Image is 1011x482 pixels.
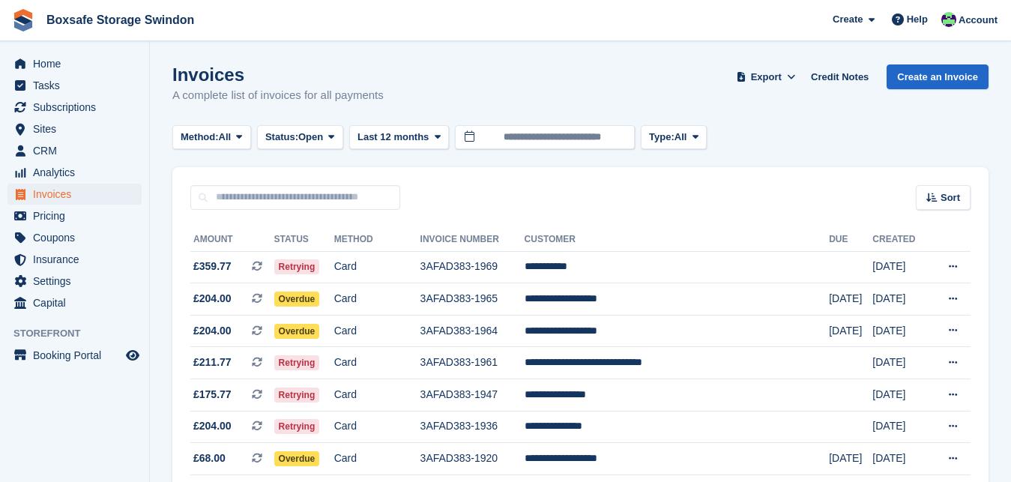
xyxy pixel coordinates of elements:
[872,315,929,347] td: [DATE]
[7,292,142,313] a: menu
[33,292,123,313] span: Capital
[420,315,525,347] td: 3AFAD383-1964
[33,227,123,248] span: Coupons
[887,64,989,89] a: Create an Invoice
[349,125,449,150] button: Last 12 months
[833,12,863,27] span: Create
[872,443,929,475] td: [DATE]
[805,64,875,89] a: Credit Notes
[829,283,872,316] td: [DATE]
[33,271,123,292] span: Settings
[193,355,232,370] span: £211.77
[33,205,123,226] span: Pricing
[751,70,782,85] span: Export
[7,75,142,96] a: menu
[193,259,232,274] span: £359.77
[33,75,123,96] span: Tasks
[334,443,420,475] td: Card
[274,228,334,252] th: Status
[872,411,929,443] td: [DATE]
[959,13,998,28] span: Account
[334,411,420,443] td: Card
[190,228,274,252] th: Amount
[172,64,384,85] h1: Invoices
[334,251,420,283] td: Card
[420,411,525,443] td: 3AFAD383-1936
[641,125,707,150] button: Type: All
[7,184,142,205] a: menu
[274,419,320,434] span: Retrying
[907,12,928,27] span: Help
[733,64,799,89] button: Export
[357,130,429,145] span: Last 12 months
[7,271,142,292] a: menu
[420,443,525,475] td: 3AFAD383-1920
[193,451,226,466] span: £68.00
[872,347,929,379] td: [DATE]
[872,228,929,252] th: Created
[829,315,872,347] td: [DATE]
[193,387,232,403] span: £175.77
[33,249,123,270] span: Insurance
[274,451,320,466] span: Overdue
[257,125,343,150] button: Status: Open
[334,315,420,347] td: Card
[872,283,929,316] td: [DATE]
[193,323,232,339] span: £204.00
[420,283,525,316] td: 3AFAD383-1965
[172,125,251,150] button: Method: All
[172,87,384,104] p: A complete list of invoices for all payments
[334,283,420,316] td: Card
[334,228,420,252] th: Method
[7,118,142,139] a: menu
[7,162,142,183] a: menu
[525,228,830,252] th: Customer
[334,379,420,412] td: Card
[7,97,142,118] a: menu
[298,130,323,145] span: Open
[274,292,320,307] span: Overdue
[193,291,232,307] span: £204.00
[274,324,320,339] span: Overdue
[33,53,123,74] span: Home
[219,130,232,145] span: All
[829,443,872,475] td: [DATE]
[13,326,149,341] span: Storefront
[181,130,219,145] span: Method:
[274,355,320,370] span: Retrying
[872,251,929,283] td: [DATE]
[193,418,232,434] span: £204.00
[33,118,123,139] span: Sites
[872,379,929,412] td: [DATE]
[124,346,142,364] a: Preview store
[941,12,956,27] img: Kim Virabi
[334,347,420,379] td: Card
[7,227,142,248] a: menu
[420,251,525,283] td: 3AFAD383-1969
[274,388,320,403] span: Retrying
[33,345,123,366] span: Booking Portal
[33,140,123,161] span: CRM
[7,249,142,270] a: menu
[12,9,34,31] img: stora-icon-8386f47178a22dfd0bd8f6a31ec36ba5ce8667c1dd55bd0f319d3a0aa187defe.svg
[274,259,320,274] span: Retrying
[7,205,142,226] a: menu
[420,379,525,412] td: 3AFAD383-1947
[40,7,200,32] a: Boxsafe Storage Swindon
[674,130,687,145] span: All
[265,130,298,145] span: Status:
[7,140,142,161] a: menu
[33,184,123,205] span: Invoices
[33,162,123,183] span: Analytics
[941,190,960,205] span: Sort
[829,228,872,252] th: Due
[420,228,525,252] th: Invoice Number
[7,345,142,366] a: menu
[7,53,142,74] a: menu
[33,97,123,118] span: Subscriptions
[649,130,674,145] span: Type:
[420,347,525,379] td: 3AFAD383-1961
